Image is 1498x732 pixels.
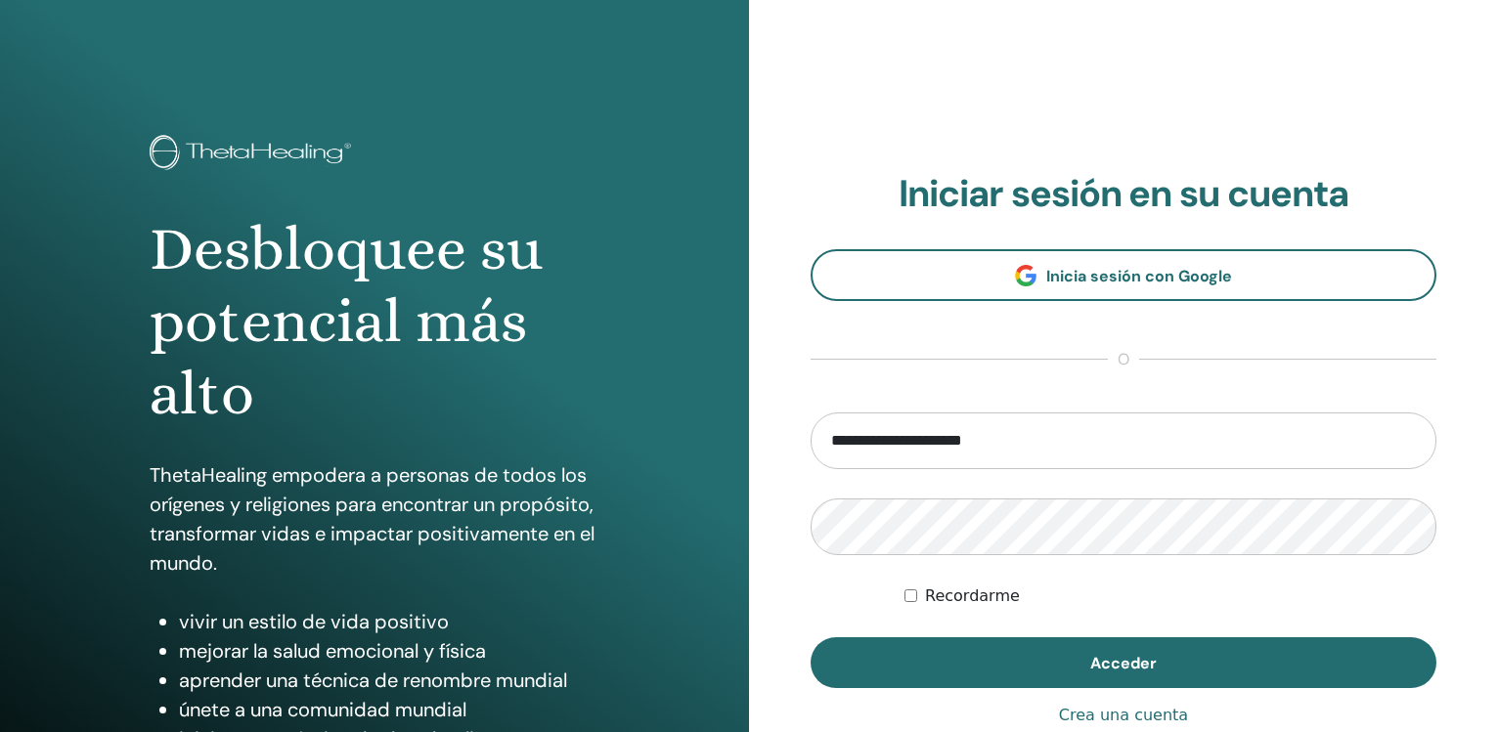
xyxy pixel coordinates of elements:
[904,584,1436,608] div: Mantenerme autenticado indefinidamente o hasta cerrar la sesión manualmente
[1046,266,1232,286] span: Inicia sesión con Google
[150,213,600,431] h1: Desbloquee su potencial más alto
[811,249,1436,301] a: Inicia sesión con Google
[179,666,600,695] li: aprender una técnica de renombre mundial
[1108,348,1139,371] span: o
[811,172,1436,217] h2: Iniciar sesión en su cuenta
[150,460,600,578] p: ThetaHealing empodera a personas de todos los orígenes y religiones para encontrar un propósito, ...
[1059,704,1188,727] a: Crea una cuenta
[811,637,1436,688] button: Acceder
[179,636,600,666] li: mejorar la salud emocional y física
[1090,653,1157,673] span: Acceder
[925,584,1020,608] label: Recordarme
[179,607,600,636] li: vivir un estilo de vida positivo
[179,695,600,724] li: únete a una comunidad mundial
